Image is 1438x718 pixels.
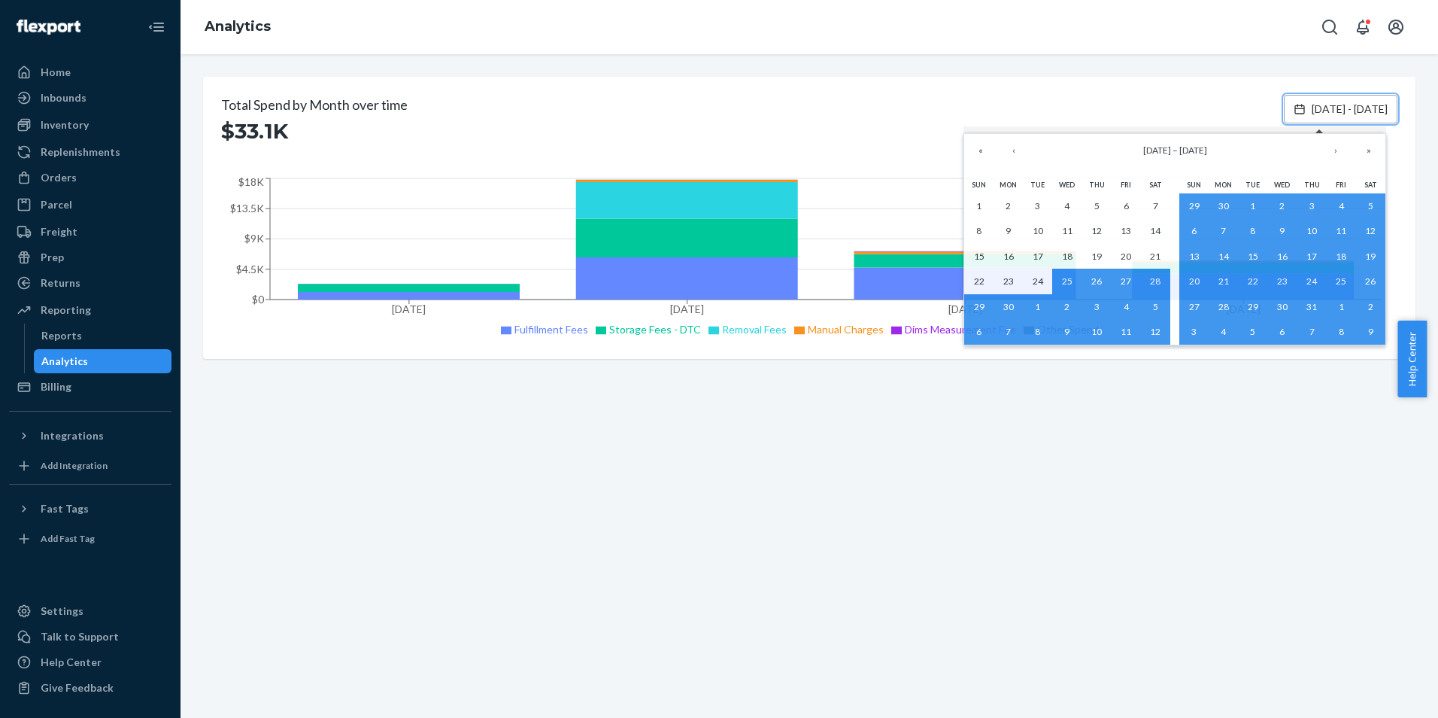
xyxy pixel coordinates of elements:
button: June 5, 2025 [1082,193,1112,219]
span: Seller Portal -> Reports -> Billing Summary Report [47,480,331,497]
button: July 26, 2025 [1356,269,1385,294]
abbr: July 19, 2025 [1365,251,1376,262]
span: Storage Fees - DTC [609,323,701,336]
button: July 24, 2025 [1297,269,1327,294]
button: July 17, 2025 [1297,244,1327,269]
button: June 24, 2025 [1023,269,1052,294]
button: June 25, 2025 [1052,269,1082,294]
button: August 7, 2025 [1297,319,1327,345]
button: July 11, 2025 [1112,319,1141,345]
abbr: July 9, 2025 [1064,326,1069,337]
abbr: June 1, 2025 [976,200,981,211]
abbr: July 20, 2025 [1189,275,1200,287]
abbr: August 8, 2025 [1339,326,1344,337]
abbr: July 9, 2025 [1279,225,1285,236]
abbr: July 22, 2025 [1248,275,1258,287]
button: July 5, 2025 [1141,294,1170,320]
abbr: June 2, 2025 [1006,200,1011,211]
button: July 2, 2025 [1267,193,1297,219]
button: Fast Tags [9,497,171,521]
tspan: $9K [244,232,264,245]
h2: Total Spend by Month over time [221,95,408,114]
abbr: Saturday [1149,181,1162,189]
span: Select a date range. Dates filters are inclusive [47,524,337,540]
a: Inbounds [9,86,171,110]
a: Add Integration [9,454,171,478]
span: Fulfillment Fees [514,323,588,336]
abbr: August 4, 2025 [1221,326,1226,337]
a: Reports [34,324,172,348]
button: July 2, 2025 [1052,294,1082,320]
div: Integrations [41,428,104,443]
button: July 7, 2025 [1209,218,1238,244]
abbr: June 11, 2025 [1062,225,1072,236]
abbr: July 18, 2025 [1336,251,1346,262]
div: Add Fast Tag [41,532,95,545]
div: Replenishments [41,145,120,160]
div: Billing [41,379,71,394]
button: June 2, 2025 [994,193,1023,219]
button: July 29, 2025 [1238,294,1267,320]
button: July 1, 2025 [1023,294,1052,320]
abbr: June 13, 2025 [1121,225,1131,236]
abbr: Wednesday [1059,181,1075,189]
div: Help Center [41,655,102,670]
abbr: July 16, 2025 [1277,251,1288,262]
abbr: July 12, 2025 [1150,326,1160,337]
abbr: July 7, 2025 [1006,326,1011,337]
button: August 3, 2025 [1179,319,1209,345]
button: July 5, 2025 [1356,193,1385,219]
img: Flexport logo [17,20,80,35]
abbr: June 8, 2025 [976,225,981,236]
button: July 4, 2025 [1112,294,1141,320]
abbr: Tuesday [1030,181,1045,189]
abbr: June 23, 2025 [1003,275,1014,287]
button: July 6, 2025 [964,319,994,345]
tspan: [DATE] [392,303,426,315]
abbr: June 16, 2025 [1003,251,1014,262]
button: July 14, 2025 [1209,244,1238,269]
button: June 23, 2025 [994,269,1023,294]
abbr: June 19, 2025 [1091,251,1102,262]
abbr: June 20, 2025 [1121,251,1131,262]
a: Add Fast Tag [9,527,171,551]
button: July 23, 2025 [1267,269,1297,294]
button: July 3, 2025 [1297,193,1327,219]
button: July 16, 2025 [1267,244,1297,269]
button: June 27, 2025 [1112,269,1141,294]
abbr: June 7, 2025 [1153,200,1158,211]
abbr: June 28, 2025 [1150,275,1160,287]
abbr: June 24, 2025 [1033,275,1043,287]
abbr: July 23, 2025 [1277,275,1288,287]
span: Click blue Download to download a CSV [47,567,269,584]
abbr: July 7, 2025 [1221,225,1226,236]
button: June 21, 2025 [1141,244,1170,269]
abbr: June 10, 2025 [1033,225,1043,236]
abbr: July 13, 2025 [1189,251,1200,262]
button: [DATE] – [DATE] [1030,134,1319,167]
button: June 9, 2025 [994,218,1023,244]
abbr: June 6, 2025 [1124,200,1129,211]
abbr: June 15, 2025 [974,251,984,262]
button: June 6, 2025 [1112,193,1141,219]
button: June 17, 2025 [1023,244,1052,269]
button: › [1319,134,1352,167]
button: Integrations [9,424,171,448]
abbr: July 10, 2025 [1306,225,1317,236]
a: Reporting [9,298,171,322]
a: Billing [9,375,171,399]
button: July 10, 2025 [1297,218,1327,244]
button: July 30, 2025 [1267,294,1297,320]
abbr: Monday [1215,181,1232,189]
span: [DATE] [1143,145,1171,156]
abbr: August 7, 2025 [1309,326,1315,337]
abbr: Friday [1336,181,1346,189]
abbr: July 6, 2025 [1191,225,1197,236]
button: August 2, 2025 [1356,294,1385,320]
a: Analytics [34,349,172,373]
button: July 4, 2025 [1327,193,1356,219]
tspan: $4.5K [236,263,264,275]
abbr: July 10, 2025 [1091,326,1102,337]
abbr: June 30, 2025 [1218,200,1229,211]
button: June 8, 2025 [964,218,994,244]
